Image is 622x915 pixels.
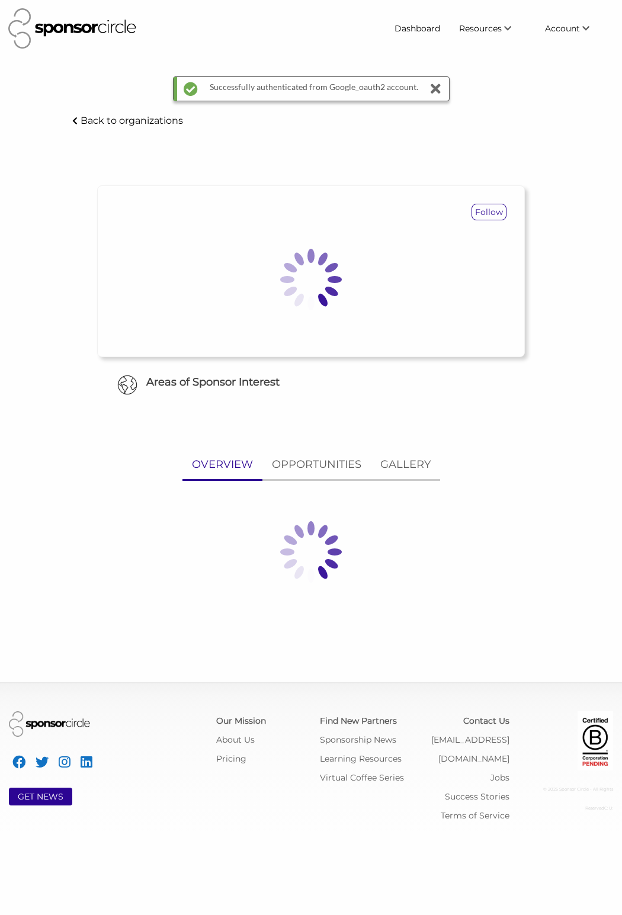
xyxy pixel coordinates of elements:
[210,77,418,101] div: Successfully authenticated from Google_oauth2 account.
[320,772,404,783] a: Virtual Coffee Series
[472,204,506,220] p: Follow
[431,734,509,764] a: [EMAIL_ADDRESS][DOMAIN_NAME]
[441,810,509,821] a: Terms of Service
[490,772,509,783] a: Jobs
[527,780,613,818] div: © 2025 Sponsor Circle - All Rights Reserved
[450,18,536,39] li: Resources
[604,805,613,811] span: C: U:
[216,753,246,764] a: Pricing
[385,18,450,39] a: Dashboard
[64,375,557,390] h6: Areas of Sponsor Interest
[252,493,370,611] img: Loading spinner
[81,115,183,126] p: Back to organizations
[18,791,63,802] a: GET NEWS
[463,715,509,726] a: Contact Us
[8,8,136,49] img: Sponsor Circle Logo
[459,23,502,34] span: Resources
[192,456,253,473] p: OVERVIEW
[445,791,509,802] a: Success Stories
[272,456,361,473] p: OPPORTUNITIES
[9,711,90,737] img: Sponsor Circle Logo
[380,456,431,473] p: GALLERY
[216,715,266,726] a: Our Mission
[320,753,402,764] a: Learning Resources
[117,375,137,395] img: Globe Icon
[578,711,613,770] img: Certified Corporation Pending Logo
[320,715,397,726] a: Find New Partners
[536,18,614,39] li: Account
[320,734,396,745] a: Sponsorship News
[545,23,580,34] span: Account
[252,220,370,339] img: Loading spinner
[216,734,255,745] a: About Us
